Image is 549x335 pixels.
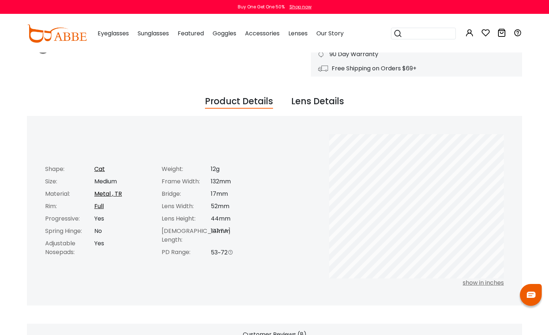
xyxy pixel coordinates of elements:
[211,202,271,211] div: 52mm
[98,29,129,38] span: Eyeglasses
[162,214,211,223] div: Lens Height:
[318,50,515,59] div: 90 Day Warranty
[94,190,122,198] a: Metal , TR
[245,29,280,38] span: Accessories
[138,29,169,38] span: Sunglasses
[211,190,271,198] div: 17mm
[318,64,515,73] div: Free Shipping on Orders $69+
[45,239,94,257] div: Adjustable Nosepads:
[162,177,211,186] div: Frame Width:
[94,239,154,257] div: Yes
[228,249,233,255] i: PD Range Message
[238,4,285,10] div: Buy One Get One 50%
[162,248,211,257] div: PD Range:
[45,190,94,198] div: Material:
[289,4,312,10] div: Shop now
[213,29,236,38] span: Goggles
[45,214,94,223] div: Progressive:
[94,202,104,210] a: Full
[211,177,271,186] div: 132mm
[162,202,211,211] div: Lens Width:
[27,24,87,43] img: abbeglasses.com
[94,227,154,235] div: No
[211,214,271,223] div: 44mm
[291,95,344,109] div: Lens Details
[178,29,204,38] span: Featured
[211,227,271,244] div: 141mm
[94,214,154,223] div: Yes
[205,95,273,109] div: Product Details
[211,248,271,257] div: 53~72
[162,190,211,198] div: Bridge:
[45,202,94,211] div: Rim:
[162,227,211,244] div: [DEMOGRAPHIC_DATA] Length:
[94,177,154,186] div: Medium
[45,165,94,174] div: Shape:
[94,165,105,173] a: Cat
[45,227,94,235] div: Spring Hinge:
[45,177,94,186] div: Size:
[162,165,211,174] div: Weight:
[286,4,312,10] a: Shop now
[288,29,308,38] span: Lenses
[329,278,504,287] div: show in inches
[527,292,536,298] img: chat
[316,29,344,38] span: Our Story
[211,165,271,174] div: 12g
